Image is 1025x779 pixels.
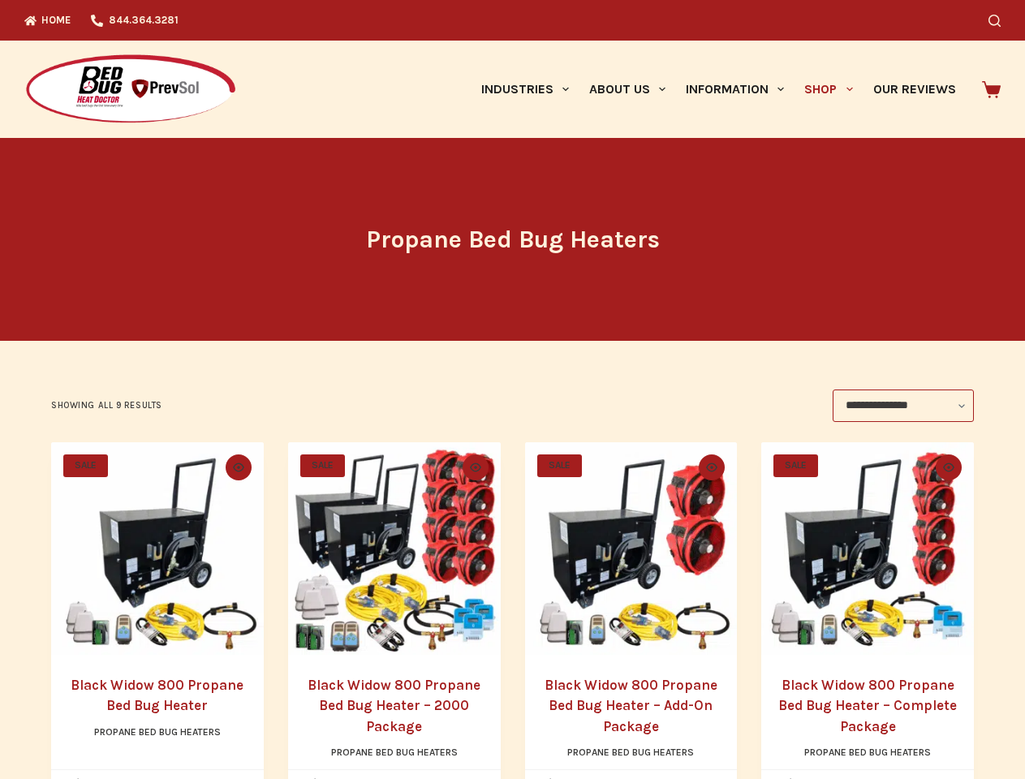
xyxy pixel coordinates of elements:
button: Quick view toggle [226,454,252,480]
a: Propane Bed Bug Heaters [804,747,931,758]
p: Showing all 9 results [51,398,162,413]
a: Industries [471,41,579,138]
a: Black Widow 800 Propane Bed Bug Heater – 2000 Package [308,677,480,734]
select: Shop order [833,389,974,422]
a: About Us [579,41,675,138]
button: Quick view toggle [699,454,725,480]
a: Information [676,41,795,138]
span: SALE [537,454,582,477]
a: Shop [795,41,863,138]
a: Black Widow 800 Propane Bed Bug Heater – Add-On Package [545,677,717,734]
a: Black Widow 800 Propane Bed Bug Heater [71,677,243,714]
button: Quick view toggle [463,454,489,480]
a: Black Widow 800 Propane Bed Bug Heater [51,442,264,655]
a: Black Widow 800 Propane Bed Bug Heater - Complete Package [761,442,974,655]
img: Prevsol/Bed Bug Heat Doctor [24,54,237,126]
nav: Primary [471,41,966,138]
a: Black Widow 800 Propane Bed Bug Heater - Add-On Package [525,442,738,655]
a: Black Widow 800 Propane Bed Bug Heater - 2000 Package [288,442,501,655]
button: Search [988,15,1001,27]
span: SALE [63,454,108,477]
span: SALE [300,454,345,477]
a: Black Widow 800 Propane Bed Bug Heater – Complete Package [778,677,957,734]
span: SALE [773,454,818,477]
h1: Propane Bed Bug Heaters [209,222,817,258]
button: Quick view toggle [936,454,962,480]
a: Our Reviews [863,41,966,138]
a: Propane Bed Bug Heaters [331,747,458,758]
a: Propane Bed Bug Heaters [94,726,221,738]
a: Propane Bed Bug Heaters [567,747,694,758]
